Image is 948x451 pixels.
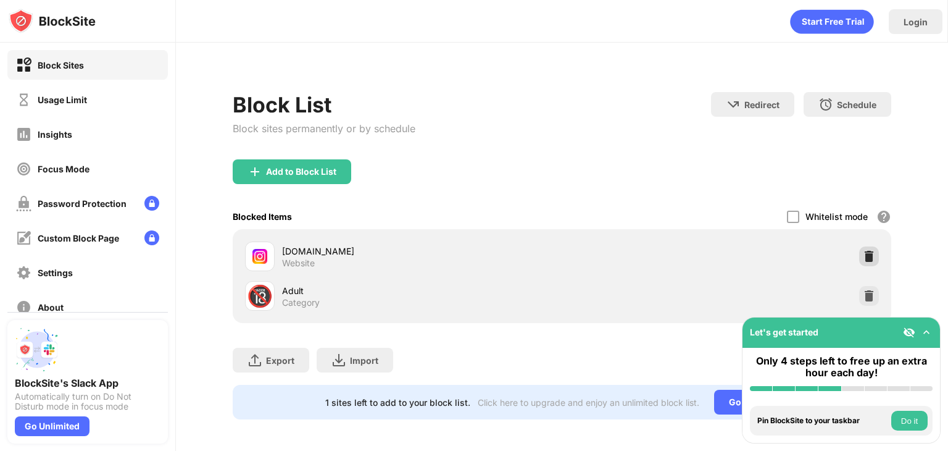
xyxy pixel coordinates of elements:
div: Add to Block List [266,167,336,177]
div: Category [282,297,320,308]
div: 🔞 [247,284,273,309]
img: lock-menu.svg [144,230,159,245]
div: Let's get started [750,327,818,337]
img: omni-setup-toggle.svg [920,326,933,339]
img: push-slack.svg [15,327,59,372]
img: time-usage-off.svg [16,92,31,107]
div: animation [790,9,874,34]
img: customize-block-page-off.svg [16,230,31,246]
div: Insights [38,129,72,140]
div: Settings [38,268,73,278]
img: logo-blocksite.svg [9,9,96,33]
div: Custom Block Page [38,233,119,243]
div: Redirect [744,99,780,110]
div: Pin BlockSite to your taskbar [757,416,888,425]
div: Website [282,258,315,269]
img: focus-off.svg [16,161,31,177]
div: Blocked Items [233,211,292,222]
div: Go Unlimited [714,390,799,415]
div: Schedule [837,99,876,110]
img: password-protection-off.svg [16,196,31,211]
div: About [38,302,64,313]
div: Click here to upgrade and enjoy an unlimited block list. [478,397,699,408]
div: Adult [282,284,562,297]
div: Focus Mode [38,164,89,174]
div: Password Protection [38,198,127,209]
div: Only 4 steps left to free up an extra hour each day! [750,355,933,379]
div: 1 sites left to add to your block list. [325,397,470,408]
div: Go Unlimited [15,416,89,436]
img: settings-off.svg [16,265,31,280]
img: insights-off.svg [16,127,31,142]
div: Whitelist mode [805,211,868,222]
img: favicons [252,249,267,264]
div: Block sites permanently or by schedule [233,122,415,135]
img: lock-menu.svg [144,196,159,211]
img: about-off.svg [16,300,31,315]
div: Usage Limit [38,95,87,105]
div: Block List [233,92,415,117]
div: Export [266,355,294,366]
button: Do it [891,411,928,431]
img: block-on.svg [16,57,31,73]
div: Block Sites [38,60,84,70]
div: BlockSite's Slack App [15,377,160,389]
div: Login [904,17,928,27]
img: eye-not-visible.svg [903,326,915,339]
div: Automatically turn on Do Not Disturb mode in focus mode [15,392,160,411]
div: Import [350,355,378,366]
div: [DOMAIN_NAME] [282,245,562,258]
